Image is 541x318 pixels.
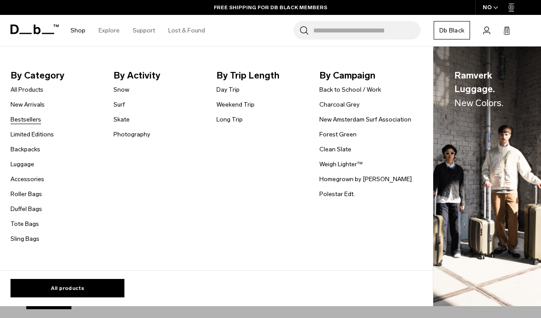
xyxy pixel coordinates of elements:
[11,68,109,82] span: By Category
[454,97,503,108] span: New Colors.
[319,175,412,184] a: Homegrown by [PERSON_NAME]
[11,175,44,184] a: Accessories
[11,219,39,229] a: Tote Bags
[113,130,150,139] a: Photography
[11,130,54,139] a: Limited Editions
[214,4,327,11] a: FREE SHIPPING FOR DB BLACK MEMBERS
[113,68,212,82] span: By Activity
[99,15,120,46] a: Explore
[11,279,124,297] a: All products
[319,68,418,82] span: By Campaign
[64,15,212,46] nav: Main Navigation
[319,145,351,154] a: Clean Slate
[319,189,355,199] a: Polestar Edt.
[454,68,520,110] span: Ramverk Luggage.
[11,100,45,109] a: New Arrivals
[11,234,39,243] a: Sling Bags
[216,68,315,82] span: By Trip Length
[319,100,360,109] a: Charcoal Grey
[216,115,243,124] a: Long Trip
[434,21,470,39] a: Db Black
[11,204,42,214] a: Duffel Bags
[319,130,357,139] a: Forest Green
[113,85,129,94] a: Snow
[133,15,155,46] a: Support
[168,15,205,46] a: Lost & Found
[319,115,411,124] a: New Amsterdam Surf Association
[11,115,41,124] a: Bestsellers
[319,160,363,169] a: Weigh Lighter™
[11,145,40,154] a: Backpacks
[71,15,85,46] a: Shop
[433,46,541,307] a: Ramverk Luggage.New Colors. Db
[319,85,381,94] a: Back to School / Work
[11,160,34,169] a: Luggage
[11,85,43,94] a: All Products
[11,189,42,199] a: Roller Bags
[433,46,541,307] img: Db
[113,115,130,124] a: Skate
[113,100,125,109] a: Surf
[216,85,240,94] a: Day Trip
[216,100,255,109] a: Weekend Trip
